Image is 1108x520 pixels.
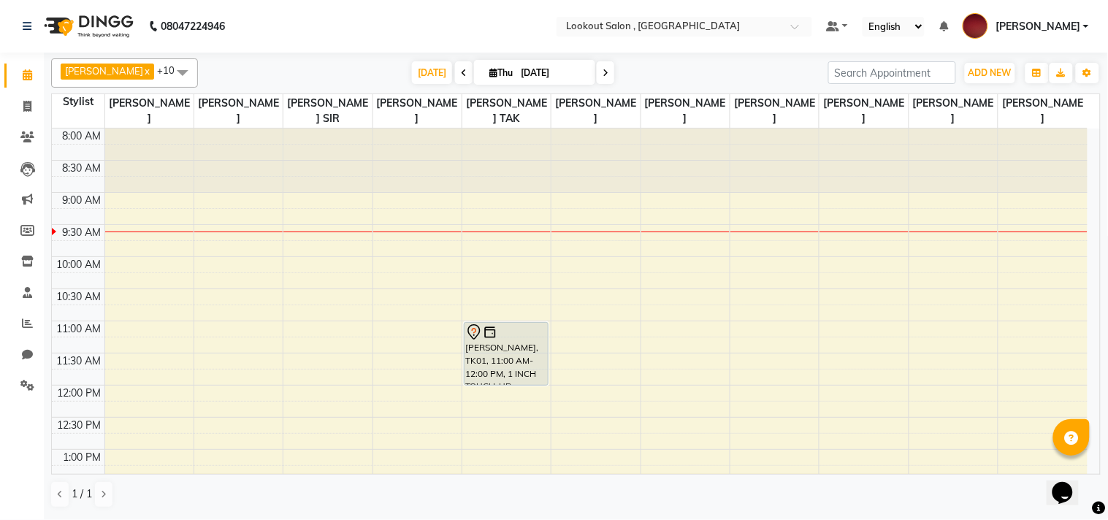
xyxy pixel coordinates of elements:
img: KRISHNA SHAH [963,13,988,39]
span: 1 / 1 [72,486,92,502]
span: [PERSON_NAME] [373,94,462,128]
iframe: chat widget [1047,462,1093,505]
span: [PERSON_NAME] [996,19,1080,34]
span: +10 [157,64,186,76]
div: 1:00 PM [61,450,104,465]
span: [PERSON_NAME] SIR [283,94,372,128]
span: [PERSON_NAME] [551,94,640,128]
span: ADD NEW [968,67,1012,78]
input: 2025-09-04 [516,62,589,84]
div: 9:00 AM [60,193,104,208]
div: 12:00 PM [55,386,104,401]
div: 8:30 AM [60,161,104,176]
div: 9:30 AM [60,225,104,240]
span: Thu [486,67,516,78]
a: x [143,65,150,77]
span: [DATE] [412,61,452,84]
div: 11:30 AM [54,353,104,369]
div: [PERSON_NAME], TK01, 11:00 AM-12:00 PM, 1 INCH TOUCH-UP (WITHOUT [MEDICAL_DATA]) [465,323,548,385]
img: logo [37,6,137,47]
input: Search Appointment [828,61,956,84]
span: [PERSON_NAME] [998,94,1088,128]
b: 08047224946 [161,6,225,47]
span: [PERSON_NAME] [65,65,143,77]
span: [PERSON_NAME] TAK [462,94,551,128]
span: [PERSON_NAME] [819,94,908,128]
span: [PERSON_NAME] [730,94,819,128]
button: ADD NEW [965,63,1015,83]
span: [PERSON_NAME] [105,94,194,128]
div: 11:00 AM [54,321,104,337]
div: 10:00 AM [54,257,104,272]
span: [PERSON_NAME] [909,94,998,128]
span: [PERSON_NAME] [641,94,730,128]
span: [PERSON_NAME] [194,94,283,128]
div: 12:30 PM [55,418,104,433]
div: 8:00 AM [60,129,104,144]
div: Stylist [52,94,104,110]
div: 10:30 AM [54,289,104,305]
